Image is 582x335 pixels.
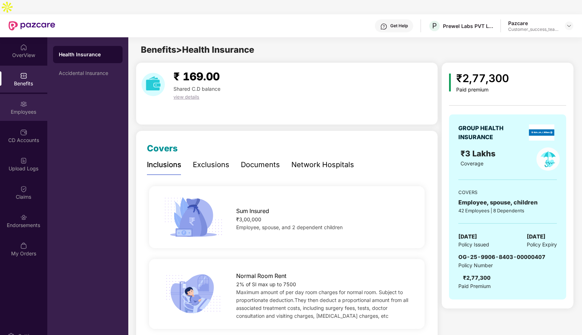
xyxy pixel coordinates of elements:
[147,143,178,154] span: Covers
[458,241,489,249] span: Policy Issued
[20,129,27,136] img: svg+xml;base64,PHN2ZyBpZD0iQ0RfQWNjb3VudHMiIGRhdGEtbmFtZT0iQ0QgQWNjb3VudHMiIHhtbG5zPSJodHRwOi8vd3...
[536,147,560,171] img: policyIcon
[59,70,117,76] div: Accidental Insurance
[458,232,477,241] span: [DATE]
[432,22,437,30] span: P
[236,272,286,280] span: Normal Room Rent
[461,160,483,166] span: Coverage
[162,272,225,316] img: icon
[141,44,254,55] span: Benefits > Health Insurance
[380,23,387,30] img: svg+xml;base64,PHN2ZyBpZD0iSGVscC0zMngzMiIgeG1sbnM9Imh0dHA6Ly93d3cudzMub3JnLzIwMDAvc3ZnIiB3aWR0aD...
[457,87,509,93] div: Paid premium
[236,224,343,230] span: Employee, spouse, and 2 dependent children
[20,242,27,249] img: svg+xml;base64,PHN2ZyBpZD0iTXlfT3JkZXJzIiBkYXRhLW5hbWU9Ik15IE9yZGVycyIgeG1sbnM9Imh0dHA6Ly93d3cudz...
[20,44,27,51] img: svg+xml;base64,PHN2ZyBpZD0iSG9tZSIgeG1sbnM9Imh0dHA6Ly93d3cudzMub3JnLzIwMDAvc3ZnIiB3aWR0aD0iMjAiIG...
[566,23,572,29] img: svg+xml;base64,PHN2ZyBpZD0iRHJvcGRvd24tMzJ4MzIiIHhtbG5zPSJodHRwOi8vd3d3LnczLm9yZy8yMDAwL3N2ZyIgd2...
[236,280,412,288] div: 2% of SI max up to 7500
[241,159,280,170] div: Documents
[173,70,220,83] span: ₹ 169.00
[193,159,229,170] div: Exclusions
[461,149,498,158] span: ₹3 Lakhs
[458,189,557,196] div: COVERS
[463,274,491,282] div: ₹2,77,300
[443,23,493,29] div: Prewel Labs PVT LTD
[142,73,165,96] img: download
[527,241,557,249] span: Policy Expiry
[9,21,55,30] img: New Pazcare Logo
[291,159,354,170] div: Network Hospitals
[458,198,557,207] div: Employee, spouse, children
[147,159,181,170] div: Inclusions
[458,254,545,260] span: OG-25-9906-8403-00000407
[20,157,27,164] img: svg+xml;base64,PHN2ZyBpZD0iVXBsb2FkX0xvZ3MiIGRhdGEtbmFtZT0iVXBsb2FkIExvZ3MiIHhtbG5zPSJodHRwOi8vd3...
[508,27,558,32] div: Customer_success_team_lead
[173,86,220,92] span: Shared C.D balance
[236,216,412,223] div: ₹3,00,000
[20,100,27,108] img: svg+xml;base64,PHN2ZyBpZD0iRW1wbG95ZWVzIiB4bWxucz0iaHR0cDovL3d3dy53My5vcmcvMjAwMC9zdmciIHdpZHRoPS...
[162,195,225,239] img: icon
[457,70,509,87] div: ₹2,77,300
[20,185,27,193] img: svg+xml;base64,PHN2ZyBpZD0iQ2xhaW0iIHhtbG5zPSJodHRwOi8vd3d3LnczLm9yZy8yMDAwL3N2ZyIgd2lkdGg9IjIwIi...
[236,207,269,216] span: Sum Insured
[527,232,545,241] span: [DATE]
[390,23,408,29] div: Get Help
[508,20,558,27] div: Pazcare
[458,282,491,290] span: Paid Premium
[449,74,451,91] img: icon
[20,72,27,79] img: svg+xml;base64,PHN2ZyBpZD0iQmVuZWZpdHMiIHhtbG5zPSJodHRwOi8vd3d3LnczLm9yZy8yMDAwL3N2ZyIgd2lkdGg9Ij...
[236,289,408,319] span: Maximum amount of per day room charges for normal room. Subject to proportionate deduction.They t...
[59,51,117,58] div: Health Insurance
[173,94,199,100] span: view details
[20,214,27,221] img: svg+xml;base64,PHN2ZyBpZD0iRW5kb3JzZW1lbnRzIiB4bWxucz0iaHR0cDovL3d3dy53My5vcmcvMjAwMC9zdmciIHdpZH...
[529,124,554,141] img: insurerLogo
[458,124,521,142] div: GROUP HEALTH INSURANCE
[458,207,557,214] div: 42 Employees | 8 Dependents
[458,262,493,268] span: Policy Number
